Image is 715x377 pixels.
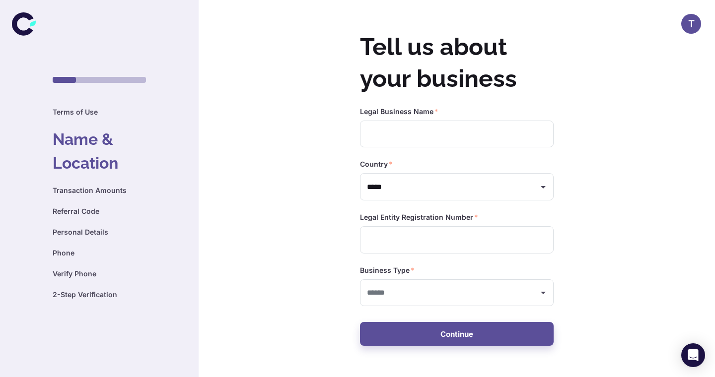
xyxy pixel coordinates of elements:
[360,322,554,346] button: Continue
[536,180,550,194] button: Open
[360,212,478,222] label: Legal Entity Registration Number
[681,14,701,34] button: T
[360,265,415,275] label: Business Type
[53,206,146,217] h6: Referral Code
[360,31,554,95] h2: Tell us about your business
[681,343,705,367] div: Open Intercom Messenger
[53,268,146,279] h6: Verify Phone
[53,185,146,196] h6: Transaction Amounts
[53,248,146,258] h6: Phone
[536,286,550,300] button: Open
[53,289,146,300] h6: 2-Step Verification
[360,159,393,169] label: Country
[360,107,438,117] label: Legal Business Name
[53,227,146,238] h6: Personal Details
[53,127,146,175] h4: Name & Location
[53,107,146,118] h6: Terms of Use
